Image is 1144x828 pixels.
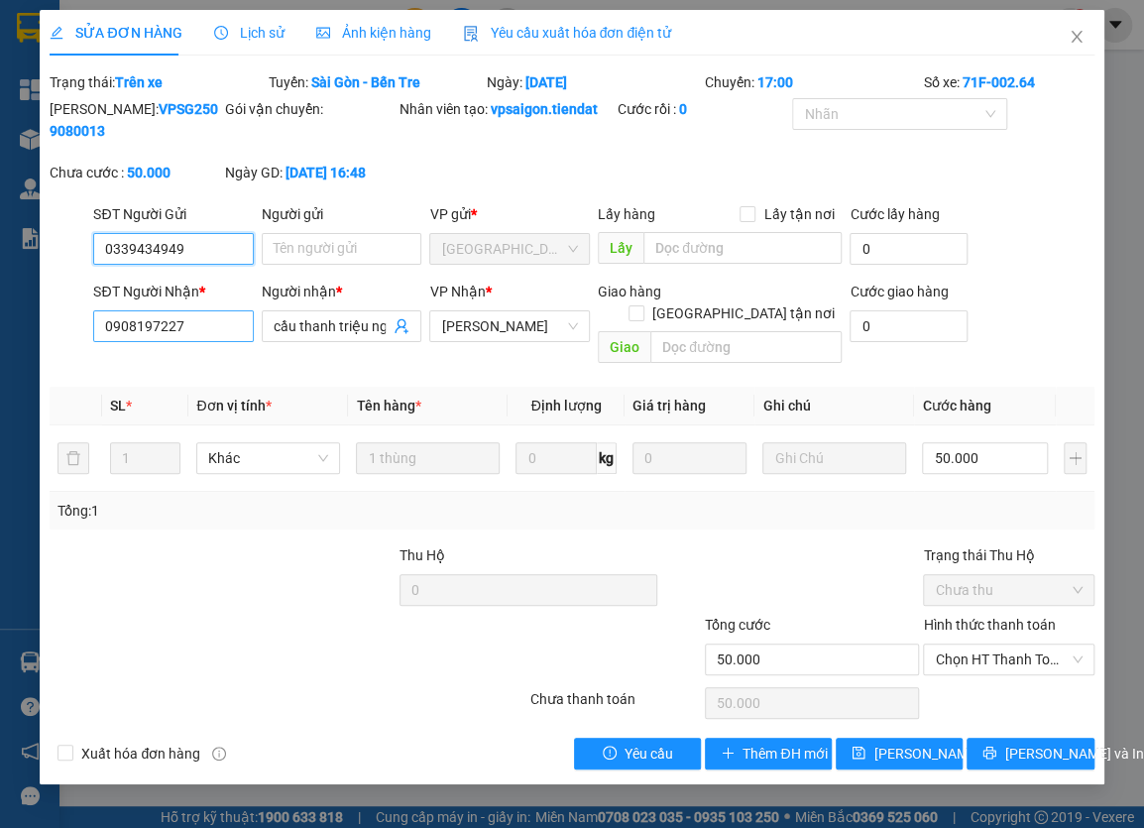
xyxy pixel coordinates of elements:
span: Sài Gòn [441,234,578,264]
div: Nhân viên tạo: [400,98,614,120]
div: [PERSON_NAME]: [50,98,220,142]
div: Ngày GD: [225,162,396,183]
span: Tiên Thuỷ [441,311,578,341]
div: Trạng thái Thu Hộ [923,544,1093,566]
div: Tổng: 1 [57,500,443,522]
span: Lấy [598,232,643,264]
span: Giao hàng [598,284,661,299]
img: icon [463,26,479,42]
label: Cước giao hàng [850,284,948,299]
span: [PERSON_NAME] và In [1004,743,1143,765]
span: kg [597,442,617,474]
span: Chọn HT Thanh Toán [935,645,1082,674]
div: SĐT Người Gửi [93,203,254,225]
span: SL [110,398,126,414]
span: close [1069,29,1085,45]
span: Yêu cầu xuất hóa đơn điện tử [463,25,672,41]
span: Định lượng [530,398,601,414]
span: Xuất hóa đơn hàng [73,743,208,765]
div: Chưa cước : [50,162,220,183]
span: Thêm ĐH mới [743,743,827,765]
span: exclamation-circle [603,746,617,762]
input: Ghi Chú [762,442,906,474]
div: Gói vận chuyển: [225,98,396,120]
span: Tổng cước [705,617,770,633]
div: Tuyến: [267,71,485,93]
b: vpsaigon.tiendat [491,101,598,117]
span: [PERSON_NAME] thay đổi [873,743,1032,765]
div: Người gửi [262,203,422,225]
div: Ngày: [485,71,703,93]
span: Tên hàng [356,398,420,414]
button: plus [1064,442,1086,474]
button: Close [1049,10,1104,65]
span: Giá trị hàng [632,398,706,414]
span: user-add [394,318,409,334]
div: Trạng thái: [48,71,266,93]
span: save [852,746,865,762]
span: Yêu cầu [625,743,673,765]
span: Lấy hàng [598,206,655,222]
span: Khác [208,443,328,473]
b: 50.000 [127,165,171,180]
span: Chưa thu [935,575,1082,605]
b: 0 [679,101,687,117]
div: Chuyến: [703,71,921,93]
button: save[PERSON_NAME] thay đổi [836,738,963,769]
input: Dọc đường [643,232,842,264]
b: [DATE] 16:48 [286,165,366,180]
span: printer [982,746,996,762]
button: plusThêm ĐH mới [705,738,832,769]
b: Trên xe [115,74,163,90]
span: Lấy tận nơi [755,203,842,225]
div: Chưa thanh toán [528,688,703,723]
input: VD: Bàn, Ghế [356,442,500,474]
span: Lịch sử [214,25,285,41]
span: Thu Hộ [400,547,445,563]
span: picture [316,26,330,40]
span: Ảnh kiện hàng [316,25,431,41]
span: Giao [598,331,650,363]
div: SĐT Người Nhận [93,281,254,302]
b: [DATE] [525,74,567,90]
input: Cước lấy hàng [850,233,968,265]
div: Cước rồi : [618,98,788,120]
div: Số xe: [921,71,1095,93]
span: info-circle [212,747,226,761]
b: 17:00 [757,74,793,90]
span: plus [721,746,735,762]
div: VP gửi [429,203,590,225]
input: Cước giao hàng [850,310,968,342]
span: [GEOGRAPHIC_DATA] tận nơi [644,302,842,324]
button: printer[PERSON_NAME] và In [967,738,1093,769]
input: Dọc đường [650,331,842,363]
span: Cước hàng [922,398,990,414]
span: SỬA ĐƠN HÀNG [50,25,181,41]
input: 0 [632,442,747,474]
label: Cước lấy hàng [850,206,939,222]
div: Người nhận [262,281,422,302]
span: Đơn vị tính [196,398,271,414]
th: Ghi chú [754,387,914,425]
span: VP Nhận [429,284,485,299]
b: 71F-002.64 [962,74,1034,90]
b: Sài Gòn - Bến Tre [311,74,420,90]
span: clock-circle [214,26,228,40]
button: delete [57,442,89,474]
button: exclamation-circleYêu cầu [574,738,701,769]
label: Hình thức thanh toán [923,617,1055,633]
span: edit [50,26,63,40]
